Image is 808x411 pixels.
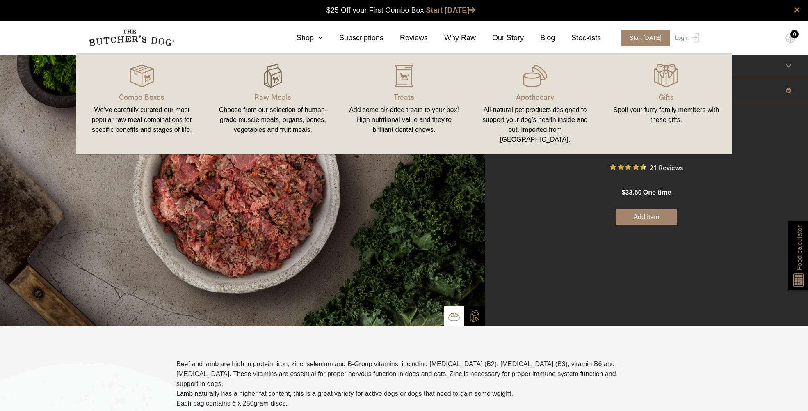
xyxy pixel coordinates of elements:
[468,310,481,322] img: TBD_Build-A-Box-2.png
[260,64,285,88] img: TBD_build-A-Box_Hover.png
[338,62,470,146] a: Treats Add some air-dried treats to your box! High nutritional value and they're brilliant dental...
[610,91,722,102] p: Gifts
[479,91,591,102] p: Apothecary
[555,32,601,44] a: Stockists
[673,30,699,46] a: Login
[622,189,625,196] span: $
[76,62,208,146] a: Combo Boxes We’ve carefully curated our most popular raw meal combinations for specific benefits ...
[616,209,677,225] button: Add item
[625,189,642,196] span: 33.50
[86,105,198,135] div: We’ve carefully curated our most popular raw meal combinations for specific benefits and stages o...
[643,189,671,196] span: one time
[208,62,339,146] a: Raw Meals Choose from our selection of human-grade muscle meats, organs, bones, vegetables and fr...
[524,32,555,44] a: Blog
[479,105,591,145] div: All-natural pet products designed to support your dog’s health inside and out. Imported from [GEO...
[785,33,796,44] img: TBD_Cart-Empty.png
[470,62,601,146] a: Apothecary All-natural pet products designed to support your dog’s health inside and out. Importe...
[610,105,722,125] div: Spoil your furry family members with these gifts.
[176,399,632,409] p: Each bag contains 6 x 250gram discs.
[448,310,460,323] img: TBD_Bowl.png
[323,32,383,44] a: Subscriptions
[348,105,460,135] div: Add some air-dried treats to your box! High nutritional value and they're brilliant dental chews.
[476,32,524,44] a: Our Story
[86,91,198,102] p: Combo Boxes
[176,359,632,389] p: Beef and lamb are high in protein, iron, zinc, selenium and B-Group vitamins, including [MEDICAL_...
[794,5,800,15] a: close
[280,32,323,44] a: Shop
[790,30,799,38] div: 0
[348,91,460,102] p: Treats
[613,30,673,46] a: Start [DATE]
[600,62,732,146] a: Gifts Spoil your furry family members with these gifts.
[426,6,476,14] a: Start [DATE]
[650,161,683,173] span: 21 Reviews
[176,389,632,399] p: Lamb naturally has a higher fat content, this is a great variety for active dogs or dogs that nee...
[217,105,329,135] div: Choose from our selection of human-grade muscle meats, organs, bones, vegetables and fruit meals.
[610,161,683,173] button: Rated 4.6 out of 5 stars from 21 reviews. Jump to reviews.
[621,30,670,46] span: Start [DATE]
[428,32,476,44] a: Why Raw
[794,225,804,270] span: Food calculator
[217,91,329,102] p: Raw Meals
[383,32,428,44] a: Reviews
